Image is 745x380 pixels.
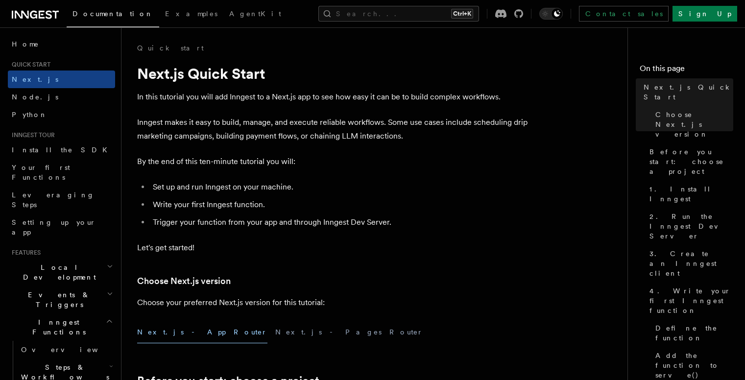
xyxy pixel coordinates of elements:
a: Choose Next.js version [651,106,733,143]
li: Set up and run Inngest on your machine. [150,180,529,194]
span: 4. Write your first Inngest function [649,286,733,315]
p: Choose your preferred Next.js version for this tutorial: [137,296,529,309]
a: Your first Functions [8,159,115,186]
span: Add the function to serve() [655,351,733,380]
button: Toggle dark mode [539,8,563,20]
span: Define the function [655,323,733,343]
span: Your first Functions [12,164,70,181]
span: Install the SDK [12,146,113,154]
span: Setting up your app [12,218,96,236]
span: Next.js [12,75,58,83]
span: Home [12,39,39,49]
a: Python [8,106,115,123]
button: Events & Triggers [8,286,115,313]
span: Inngest tour [8,131,55,139]
span: 2. Run the Inngest Dev Server [649,212,733,241]
a: Examples [159,3,223,26]
span: Python [12,111,48,119]
a: Choose Next.js version [137,274,231,288]
span: Choose Next.js version [655,110,733,139]
h1: Next.js Quick Start [137,65,529,82]
a: Define the function [651,319,733,347]
span: 3. Create an Inngest client [649,249,733,278]
p: Inngest makes it easy to build, manage, and execute reliable workflows. Some use cases include sc... [137,116,529,143]
span: AgentKit [229,10,281,18]
li: Trigger your function from your app and through Inngest Dev Server. [150,215,529,229]
a: Before you start: choose a project [646,143,733,180]
kbd: Ctrl+K [451,9,473,19]
span: Next.js Quick Start [644,82,733,102]
span: 1. Install Inngest [649,184,733,204]
p: By the end of this ten-minute tutorial you will: [137,155,529,168]
a: 3. Create an Inngest client [646,245,733,282]
span: Leveraging Steps [12,191,95,209]
p: In this tutorial you will add Inngest to a Next.js app to see how easy it can be to build complex... [137,90,529,104]
button: Inngest Functions [8,313,115,341]
span: Node.js [12,93,58,101]
a: Contact sales [579,6,669,22]
button: Next.js - Pages Router [275,321,423,343]
span: Documentation [72,10,153,18]
a: Leveraging Steps [8,186,115,214]
a: Home [8,35,115,53]
button: Local Development [8,259,115,286]
a: Sign Up [673,6,737,22]
h4: On this page [640,63,733,78]
span: Quick start [8,61,50,69]
button: Next.js - App Router [137,321,267,343]
a: Overview [17,341,115,358]
span: Features [8,249,41,257]
a: Next.js Quick Start [640,78,733,106]
a: Next.js [8,71,115,88]
a: 1. Install Inngest [646,180,733,208]
a: Documentation [67,3,159,27]
span: Local Development [8,262,107,282]
a: AgentKit [223,3,287,26]
li: Write your first Inngest function. [150,198,529,212]
a: Setting up your app [8,214,115,241]
a: 4. Write your first Inngest function [646,282,733,319]
span: Inngest Functions [8,317,106,337]
span: Overview [21,346,122,354]
a: 2. Run the Inngest Dev Server [646,208,733,245]
button: Search...Ctrl+K [318,6,479,22]
p: Let's get started! [137,241,529,255]
a: Install the SDK [8,141,115,159]
a: Node.js [8,88,115,106]
a: Quick start [137,43,204,53]
span: Events & Triggers [8,290,107,309]
span: Examples [165,10,217,18]
span: Before you start: choose a project [649,147,733,176]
